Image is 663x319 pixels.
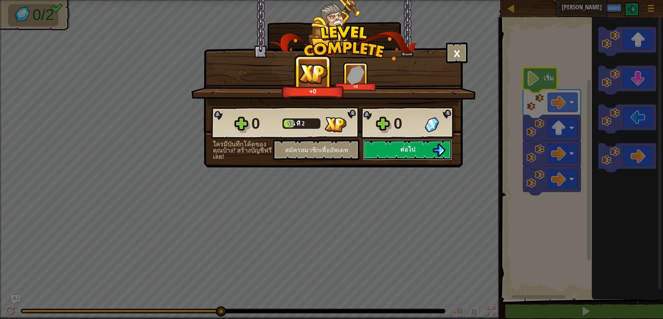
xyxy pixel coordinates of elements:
[298,64,327,84] img: XP ที่ได้รับ
[309,88,317,95] font: +0
[394,115,402,132] font: 0
[325,117,346,132] img: XP ที่ได้รับ
[285,146,348,154] font: สมัครสมาชิกเพื่ออัพเดท
[353,84,358,89] font: +0
[269,26,417,60] img: level_complete.png
[213,140,272,161] font: ใครมีบันทึกโค้ดของคุณบ้าง? สร้างบัญชีฟรีเลย!
[347,65,365,84] img: อัญมณีที่กำลังจะมาถึง
[432,144,445,157] img: ต่อไป
[287,119,300,128] font: รุ่น ที่
[251,115,260,132] font: 0
[400,145,415,154] font: ต่อไป
[273,139,359,160] button: สมัครสมาชิกเพื่ออัพเดท
[363,139,452,160] button: ต่อไป
[446,42,468,63] button: ×
[425,117,439,132] img: อัญมณีที่กำลังจะมาถึง
[302,119,305,128] font: 2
